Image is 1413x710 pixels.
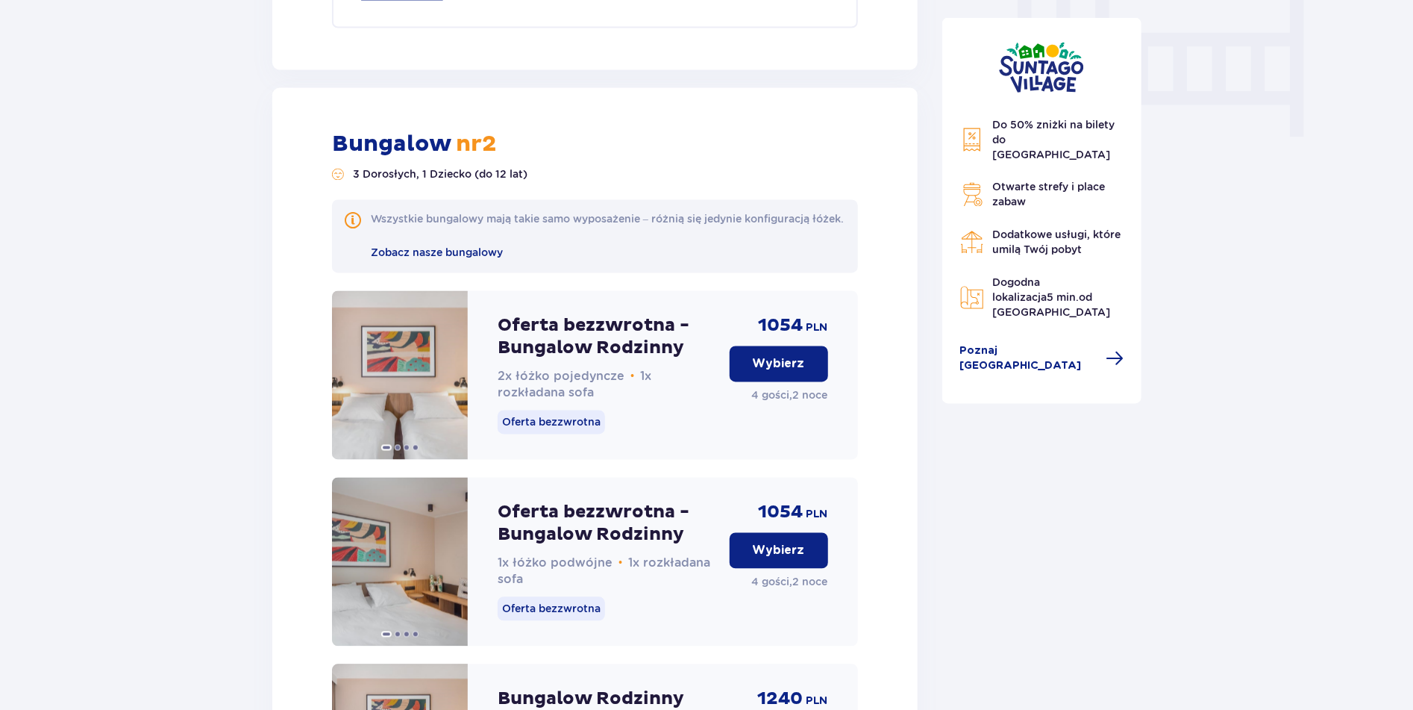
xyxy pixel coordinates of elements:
span: Dodatkowe usługi, które umilą Twój pobyt [993,229,1121,256]
p: Oferta bezzwrotna - Bungalow Rodzinny [498,502,718,546]
span: 2x łóżko pojedyncze [498,370,624,384]
button: Wybierz [730,533,828,569]
a: Zobacz nasze bungalowy [371,245,503,261]
img: Discount Icon [960,128,984,152]
img: Grill Icon [960,183,984,207]
span: 1054 [759,502,803,524]
a: Poznaj [GEOGRAPHIC_DATA] [960,344,1124,374]
p: 4 gości , 2 noce [752,575,828,590]
p: Oferta bezzwrotna [498,411,605,435]
span: • [618,556,623,571]
img: Oferta bezzwrotna - Bungalow Rodzinny [332,291,468,460]
span: Poznaj [GEOGRAPHIC_DATA] [960,344,1097,374]
img: Liczba gości [332,169,344,181]
p: Wybierz [753,543,805,559]
span: 5 min. [1047,292,1080,304]
p: Bungalow [332,130,496,158]
button: Wybierz [730,346,828,382]
span: 1x łóżko podwójne [498,556,612,570]
img: Suntago Village [999,42,1084,93]
p: 4 gości , 2 noce [752,388,828,403]
img: Map Icon [960,286,984,310]
span: Do 50% zniżki na bilety do [GEOGRAPHIC_DATA] [993,119,1115,161]
img: Restaurant Icon [960,231,984,255]
img: Oferta bezzwrotna - Bungalow Rodzinny [332,478,468,647]
p: Wybierz [753,356,805,373]
span: PLN [806,694,828,709]
span: PLN [806,508,828,523]
span: 1054 [759,315,803,337]
span: Zobacz nasze bungalowy [371,247,503,259]
p: 3 Dorosłych, 1 Dziecko (do 12 lat) [353,167,527,182]
span: PLN [806,321,828,336]
span: nr 2 [451,130,496,158]
span: Dogodna lokalizacja od [GEOGRAPHIC_DATA] [993,277,1111,319]
p: Oferta bezzwrotna [498,597,605,621]
span: Otwarte strefy i place zabaw [993,181,1106,208]
span: • [630,370,635,384]
div: Wszystkie bungalowy mają takie samo wyposażenie – różnią się jedynie konfiguracją łóżek. [371,212,844,227]
p: Oferta bezzwrotna - Bungalow Rodzinny [498,315,718,360]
